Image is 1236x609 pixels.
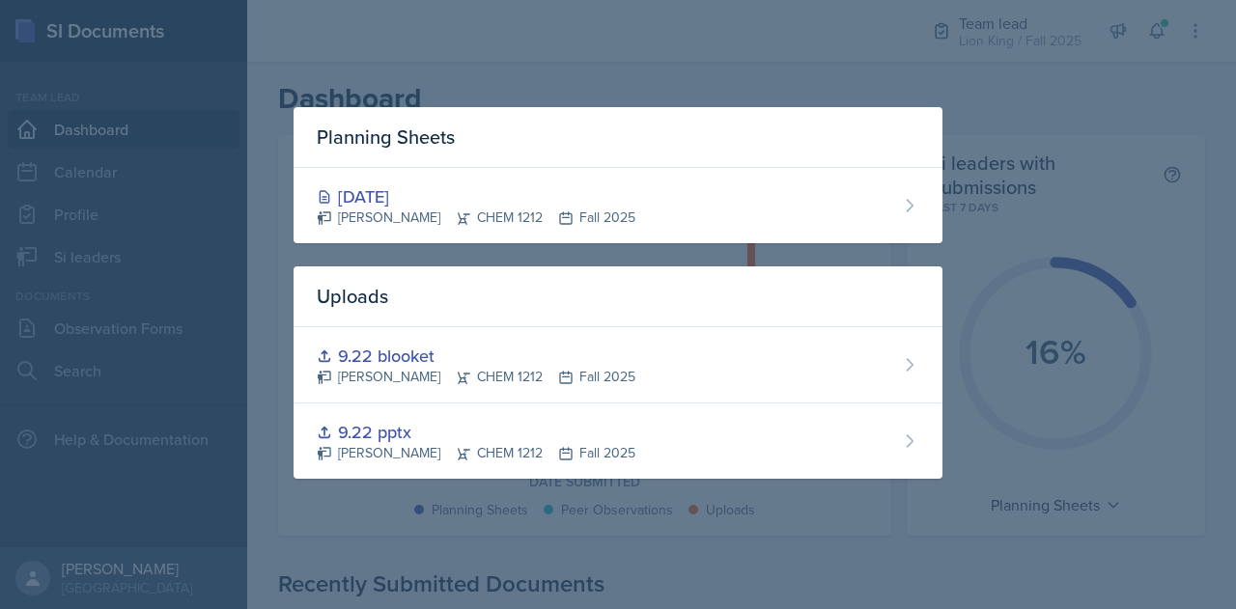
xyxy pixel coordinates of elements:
div: [PERSON_NAME] CHEM 1212 Fall 2025 [317,443,635,463]
div: [PERSON_NAME] CHEM 1212 Fall 2025 [317,208,635,228]
div: [DATE] [317,183,635,209]
div: Uploads [294,266,942,327]
div: [PERSON_NAME] CHEM 1212 Fall 2025 [317,367,635,387]
a: 9.22 blooket [PERSON_NAME]CHEM 1212Fall 2025 [294,327,942,403]
div: 9.22 blooket [317,343,635,369]
a: 9.22 pptx [PERSON_NAME]CHEM 1212Fall 2025 [294,403,942,479]
div: 9.22 pptx [317,419,635,445]
div: Planning Sheets [294,107,942,168]
a: [DATE] [PERSON_NAME]CHEM 1212Fall 2025 [294,168,942,243]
